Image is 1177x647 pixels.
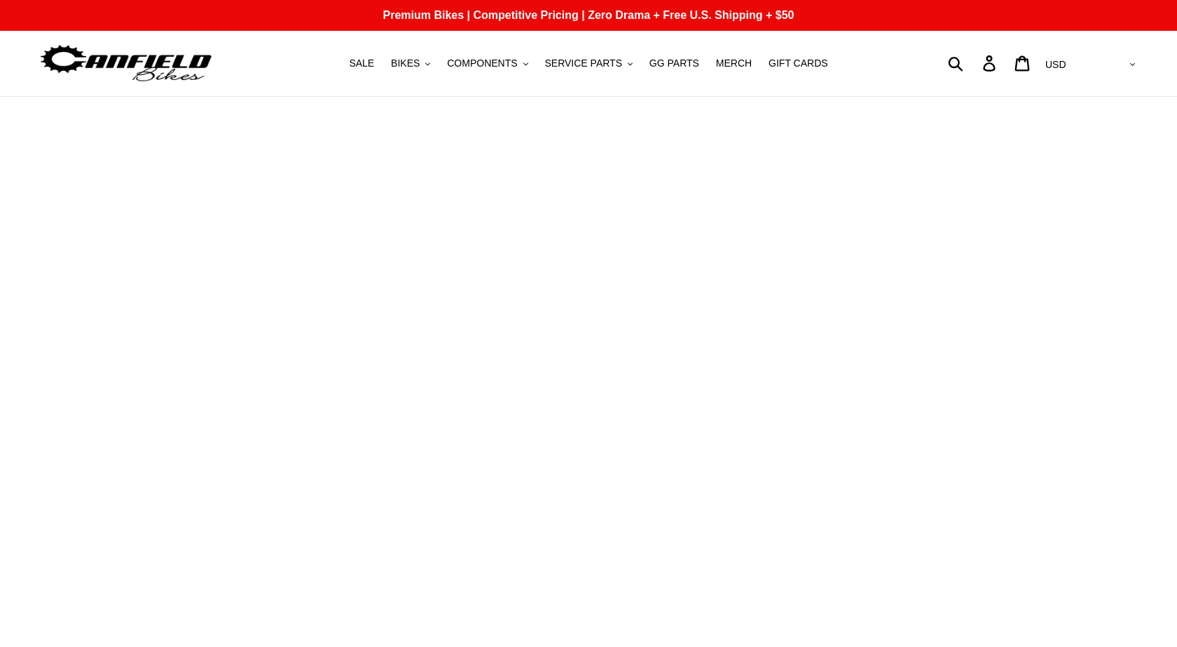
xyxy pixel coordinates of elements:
[649,57,699,69] span: GG PARTS
[391,57,420,69] span: BIKES
[769,57,828,69] span: GIFT CARDS
[642,54,706,73] a: GG PARTS
[956,48,991,79] input: Search
[709,54,759,73] a: MERCH
[39,41,214,86] img: Canfield Bikes
[342,54,381,73] a: SALE
[384,54,437,73] button: BIKES
[440,54,535,73] button: COMPONENTS
[544,57,621,69] span: SERVICE PARTS
[349,57,374,69] span: SALE
[716,57,752,69] span: MERCH
[537,54,639,73] button: SERVICE PARTS
[447,57,517,69] span: COMPONENTS
[762,54,835,73] a: GIFT CARDS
